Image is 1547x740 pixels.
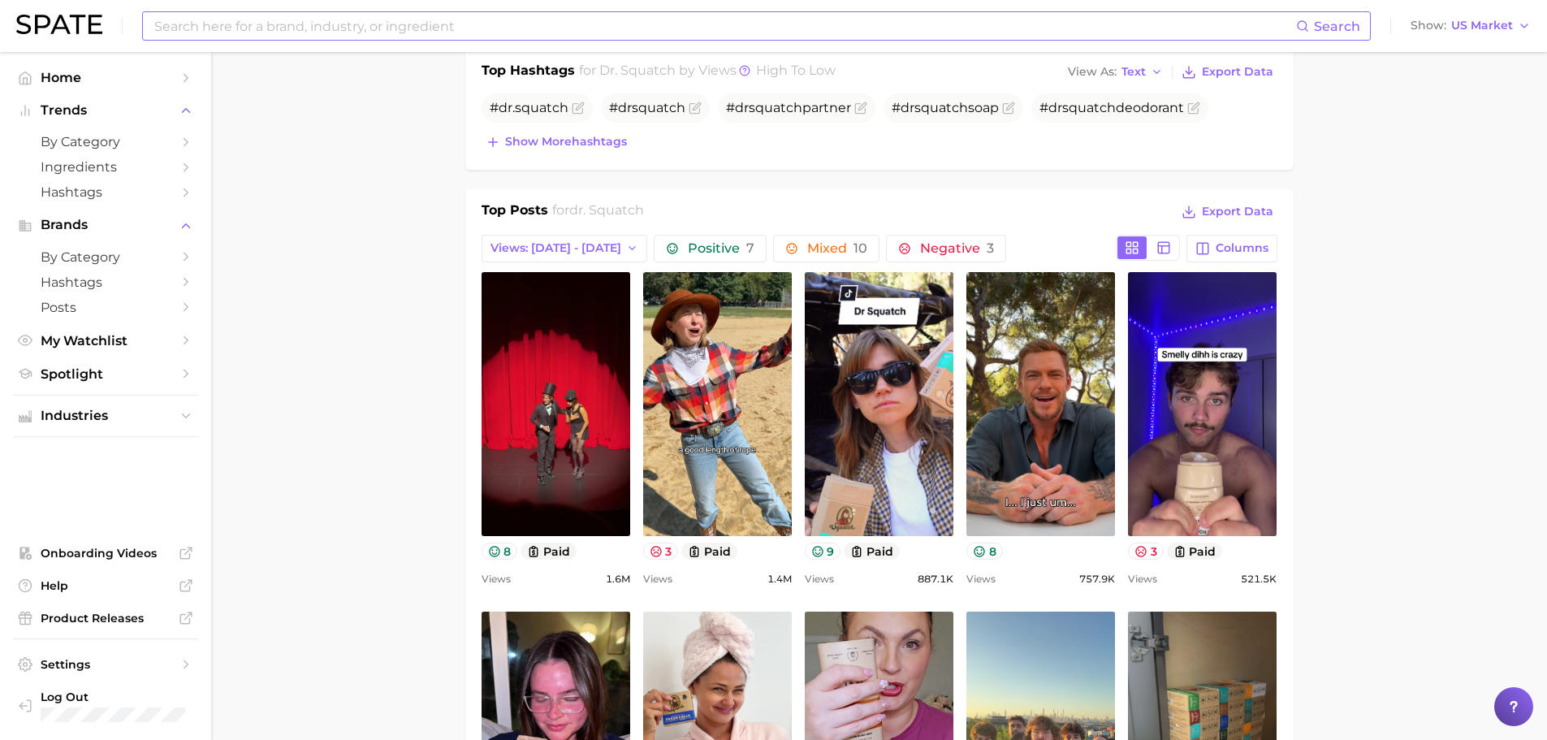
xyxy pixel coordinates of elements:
button: 3 [643,543,679,560]
a: Help [13,573,198,598]
span: dr. squatch [569,202,644,218]
span: Views [1128,569,1157,589]
button: 9 [805,543,841,560]
span: Columns [1216,241,1268,255]
span: Home [41,70,171,85]
a: Hashtags [13,180,198,205]
a: Spotlight [13,361,198,387]
span: squatch [914,100,968,115]
span: # [490,100,568,115]
button: 8 [482,543,518,560]
a: Hashtags [13,270,198,295]
button: Brands [13,213,198,237]
button: paid [1167,543,1223,560]
span: Posts [41,300,171,315]
button: Export Data [1178,61,1277,84]
a: Onboarding Videos [13,541,198,565]
span: 887.1k [918,569,953,589]
span: squatch [632,100,685,115]
a: Settings [13,652,198,677]
span: #dr [609,100,685,115]
button: paid [844,543,900,560]
span: 1.4m [767,569,792,589]
a: by Category [13,245,198,270]
button: paid [681,543,737,560]
button: ShowUS Market [1407,15,1535,37]
button: Export Data [1178,201,1277,223]
span: View As [1068,67,1117,76]
span: 757.9k [1079,569,1115,589]
span: Hashtags [41,184,171,200]
span: Product Releases [41,611,171,625]
h2: for by Views [579,61,836,84]
span: Show [1411,21,1446,30]
span: Settings [41,657,171,672]
button: 3 [1128,543,1164,560]
span: Export Data [1202,205,1273,219]
span: Views [482,569,511,589]
span: Trends [41,103,171,118]
span: by Category [41,134,171,149]
span: US Market [1451,21,1513,30]
button: Trends [13,98,198,123]
span: 521.5k [1241,569,1277,589]
span: high to low [756,63,836,78]
button: Industries [13,404,198,428]
span: Positive [688,242,754,255]
span: Spotlight [41,366,171,382]
span: squatch [515,100,568,115]
span: Text [1121,67,1146,76]
a: My Watchlist [13,328,198,353]
button: paid [521,543,577,560]
button: Flag as miscategorized or irrelevant [1187,102,1200,115]
button: Show morehashtags [482,131,631,154]
span: 1.6m [606,569,630,589]
a: Posts [13,295,198,320]
span: #dr soap [892,100,999,115]
button: Columns [1186,235,1277,262]
button: Flag as miscategorized or irrelevant [1002,102,1015,115]
button: Views: [DATE] - [DATE] [482,235,648,262]
span: Mixed [807,242,867,255]
span: Views: [DATE] - [DATE] [490,241,621,255]
span: 7 [746,240,754,256]
h2: for [552,201,644,225]
span: 10 [853,240,867,256]
span: Help [41,578,171,593]
a: Product Releases [13,606,198,630]
span: Show more hashtags [505,135,627,149]
span: #dr partner [726,100,851,115]
button: Flag as miscategorized or irrelevant [689,102,702,115]
span: Log Out [41,690,185,704]
a: Ingredients [13,154,198,180]
span: Brands [41,218,171,232]
h1: Top Posts [482,201,548,225]
span: Views [805,569,834,589]
span: #dr deodorant [1039,100,1184,115]
span: Search [1314,19,1360,34]
span: Hashtags [41,275,171,290]
span: dr. [499,100,515,115]
span: squatch [749,100,802,115]
span: 3 [987,240,994,256]
span: Export Data [1202,65,1273,79]
span: squatch [1062,100,1116,115]
a: Home [13,65,198,90]
button: 8 [966,543,1003,560]
span: Onboarding Videos [41,546,171,560]
button: Flag as miscategorized or irrelevant [854,102,867,115]
button: View AsText [1064,62,1168,83]
a: Log out. Currently logged in with e-mail staiger.e@pg.com. [13,685,198,727]
span: dr. squatch [599,63,676,78]
span: Ingredients [41,159,171,175]
img: SPATE [16,15,102,34]
span: Views [966,569,996,589]
span: Industries [41,409,171,423]
a: by Category [13,129,198,154]
span: Negative [920,242,994,255]
span: Views [643,569,672,589]
span: My Watchlist [41,333,171,348]
button: Flag as miscategorized or irrelevant [572,102,585,115]
span: by Category [41,249,171,265]
h1: Top Hashtags [482,61,575,84]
